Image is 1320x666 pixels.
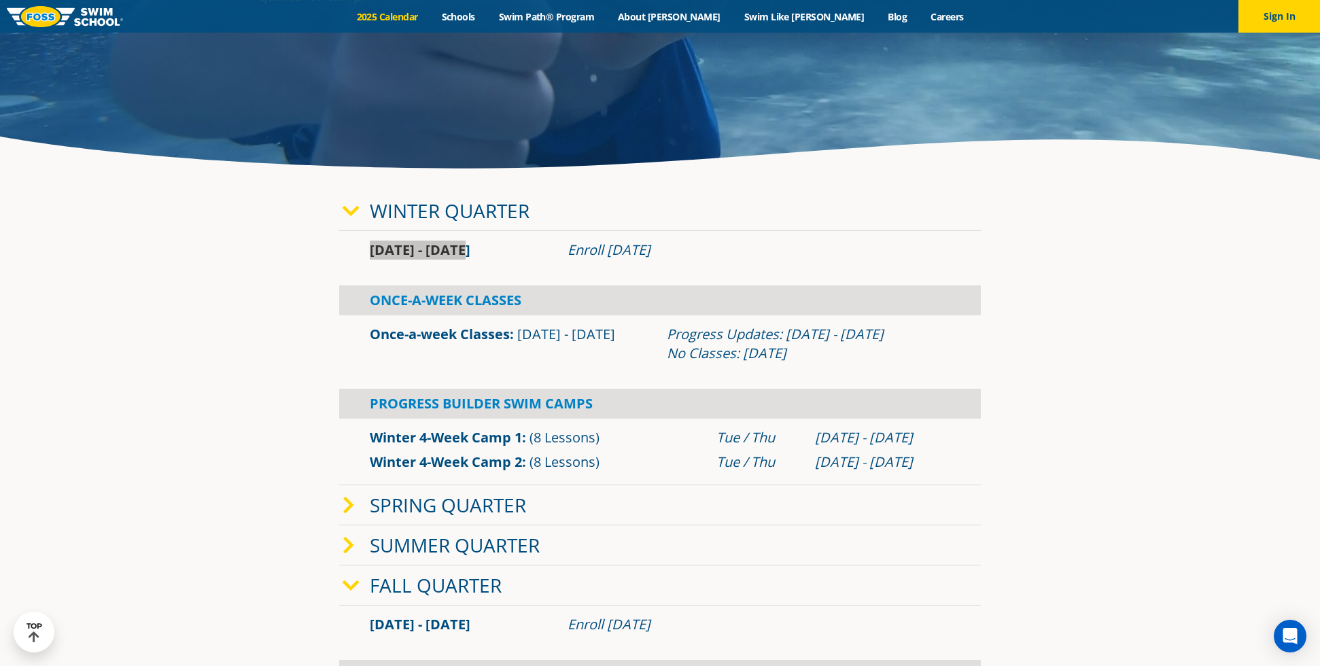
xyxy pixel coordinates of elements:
[517,325,615,343] span: [DATE] - [DATE]
[568,241,950,260] div: Enroll [DATE]
[370,241,470,259] span: [DATE] - [DATE]
[430,10,487,23] a: Schools
[370,325,510,343] a: Once-a-week Classes
[529,453,600,471] span: (8 Lessons)
[370,532,540,558] a: Summer Quarter
[370,453,522,471] a: Winter 4-Week Camp 2
[815,453,950,472] div: [DATE] - [DATE]
[876,10,919,23] a: Blog
[529,428,600,446] span: (8 Lessons)
[7,6,123,27] img: FOSS Swim School Logo
[370,615,470,633] span: [DATE] - [DATE]
[487,10,606,23] a: Swim Path® Program
[716,428,802,447] div: Tue / Thu
[919,10,975,23] a: Careers
[370,198,529,224] a: Winter Quarter
[345,10,430,23] a: 2025 Calendar
[370,572,502,598] a: Fall Quarter
[568,615,950,634] div: Enroll [DATE]
[667,325,950,363] div: Progress Updates: [DATE] - [DATE] No Classes: [DATE]
[732,10,876,23] a: Swim Like [PERSON_NAME]
[370,492,526,518] a: Spring Quarter
[815,428,950,447] div: [DATE] - [DATE]
[606,10,733,23] a: About [PERSON_NAME]
[716,453,802,472] div: Tue / Thu
[339,389,981,419] div: Progress Builder Swim Camps
[1274,620,1306,652] div: Open Intercom Messenger
[370,428,522,446] a: Winter 4-Week Camp 1
[27,622,42,643] div: TOP
[339,285,981,315] div: Once-A-Week Classes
